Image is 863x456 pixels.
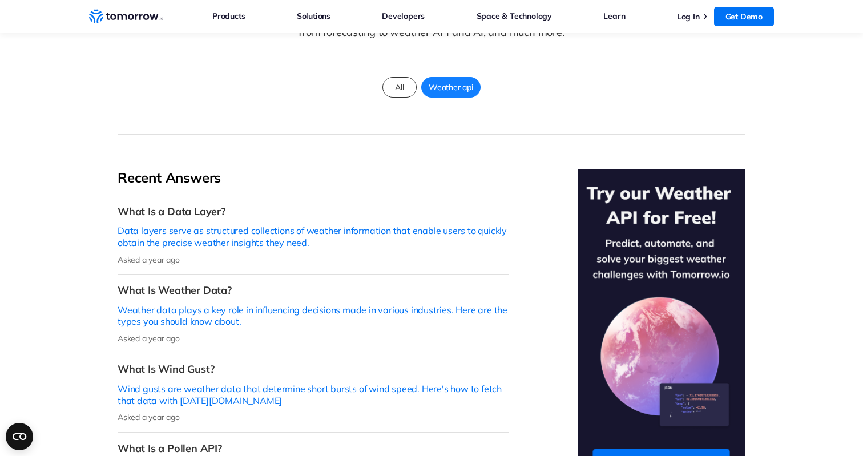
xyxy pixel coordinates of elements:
p: Data layers serve as structured collections of weather information that enable users to quickly o... [118,225,509,249]
a: Home link [89,8,163,25]
p: Asked a year ago [118,412,509,422]
span: All [388,80,410,95]
a: Get Demo [714,7,774,26]
h2: Recent Answers [118,169,509,187]
a: What Is a Data Layer?Data layers serve as structured collections of weather information that enab... [118,196,509,275]
a: Solutions [297,9,330,23]
h3: What Is Weather Data? [118,284,509,297]
h3: What Is Wind Gust? [118,362,509,376]
a: Log In [677,11,700,22]
a: Learn [603,9,625,23]
a: All [382,77,417,98]
a: Products [212,9,245,23]
a: Space & Technology [477,9,552,23]
p: Weather data plays a key role in influencing decisions made in various industries. Here are the t... [118,304,509,328]
h3: What Is a Pollen API? [118,442,509,455]
a: What Is Wind Gust?Wind gusts are weather data that determine short bursts of wind speed. Here's h... [118,353,509,432]
a: What Is Weather Data?Weather data plays a key role in influencing decisions made in various indus... [118,275,509,353]
p: Wind gusts are weather data that determine short bursts of wind speed. Here's how to fetch that d... [118,383,509,407]
p: Explore expert answers to your weather and climate security questions, from forecasting to weathe... [259,9,604,58]
a: Developers [382,9,425,23]
p: Asked a year ago [118,333,509,344]
h3: What Is a Data Layer? [118,205,509,218]
button: Open CMP widget [6,423,33,450]
span: Weather api [422,80,480,95]
p: Asked a year ago [118,255,509,265]
a: Weather api [421,77,481,98]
